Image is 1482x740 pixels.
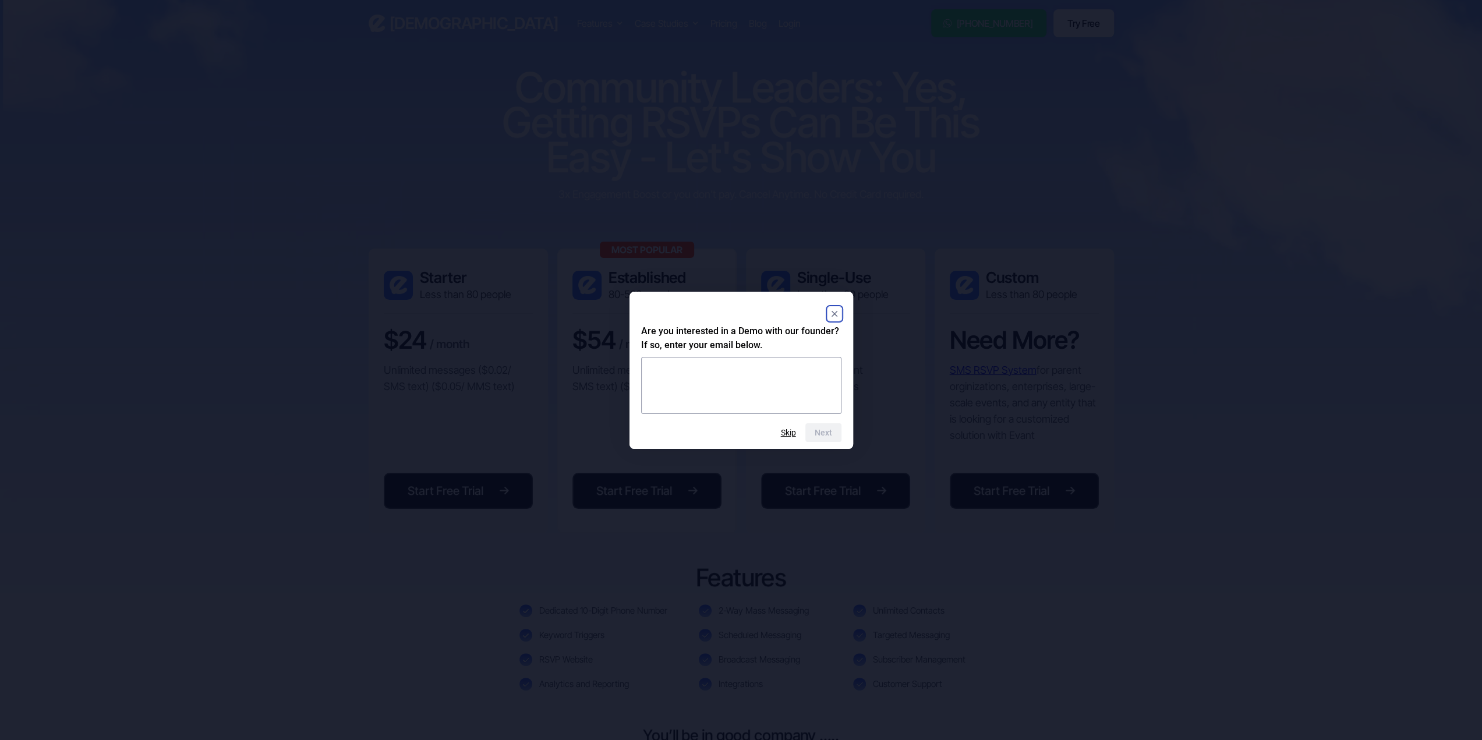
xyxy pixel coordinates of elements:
button: Skip [781,428,796,437]
h2: Are you interested in a Demo with our founder? If so, enter your email below. [641,324,841,352]
button: Close [827,307,841,321]
dialog: Are you interested in a Demo with our founder? If so, enter your email below. [629,292,853,449]
textarea: Are you interested in a Demo with our founder? If so, enter your email below. [641,357,841,414]
button: Next question [805,423,841,442]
